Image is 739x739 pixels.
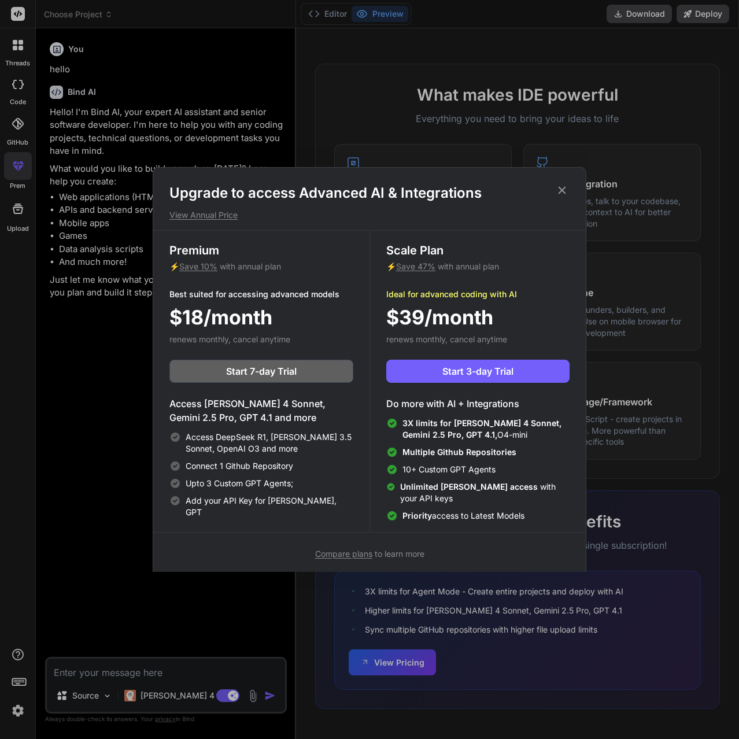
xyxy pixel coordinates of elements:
p: Best suited for accessing advanced models [169,289,353,300]
span: to learn more [315,549,424,559]
p: ⚡ with annual plan [169,261,353,272]
span: renews monthly, cancel anytime [169,334,290,344]
span: Save 47% [396,261,435,271]
span: Connect 1 Github Repository [186,460,293,472]
span: Save 10% [179,261,217,271]
h3: Scale Plan [386,242,570,258]
button: Start 7-day Trial [169,360,353,383]
h4: Access [PERSON_NAME] 4 Sonnet, Gemini 2.5 Pro, GPT 4.1 and more [169,397,353,424]
span: Start 3-day Trial [442,364,513,378]
span: 3X limits for [PERSON_NAME] 4 Sonnet, Gemini 2.5 Pro, GPT 4.1, [402,418,561,439]
span: 10+ Custom GPT Agents [402,464,496,475]
span: Start 7-day Trial [226,364,297,378]
span: O4-mini [402,417,570,441]
h3: Premium [169,242,353,258]
span: Add your API Key for [PERSON_NAME], GPT [186,495,353,518]
span: Compare plans [315,549,372,559]
h4: Do more with AI + Integrations [386,397,570,411]
p: View Annual Price [169,209,570,221]
p: Ideal for advanced coding with AI [386,289,570,300]
span: $39/month [386,302,493,332]
span: Access DeepSeek R1, [PERSON_NAME] 3.5 Sonnet, OpenAI O3 and more [186,431,353,455]
span: access to Latest Models [402,510,524,522]
span: Multiple Github Repositories [402,447,516,457]
span: with your API keys [400,481,570,504]
span: Unlimited [PERSON_NAME] access [400,482,540,492]
span: Upto 3 Custom GPT Agents; [186,478,293,489]
button: Start 3-day Trial [386,360,570,383]
h1: Upgrade to access Advanced AI & Integrations [169,184,570,202]
span: Priority [402,511,432,520]
span: renews monthly, cancel anytime [386,334,507,344]
p: ⚡ with annual plan [386,261,570,272]
span: $18/month [169,302,272,332]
